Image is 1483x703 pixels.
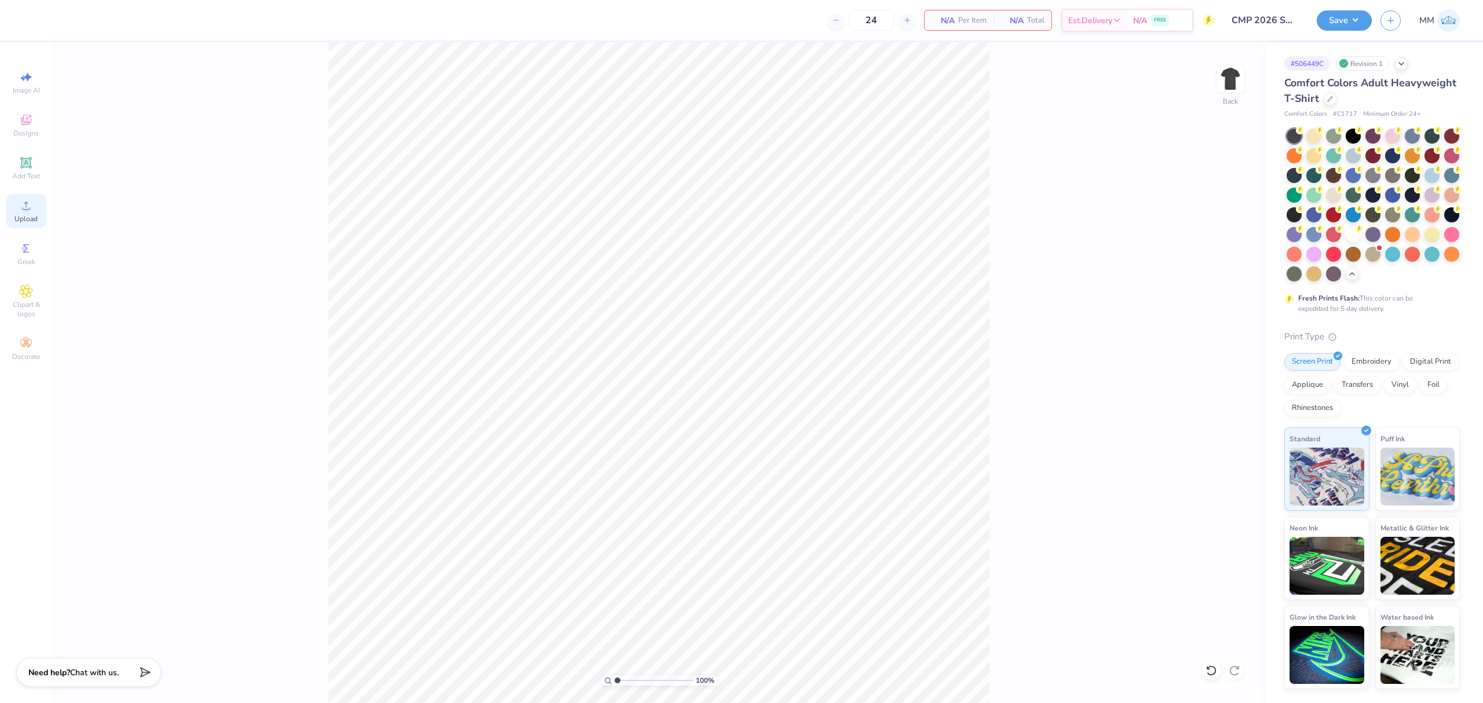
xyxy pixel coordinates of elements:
[1284,109,1327,119] span: Comfort Colors
[696,675,714,686] span: 100 %
[1284,330,1460,343] div: Print Type
[1219,67,1242,90] img: Back
[1298,293,1441,314] div: This color can be expedited for 5 day delivery.
[1317,10,1372,31] button: Save
[1284,56,1330,71] div: # 506449C
[28,667,70,678] strong: Need help?
[1437,9,1460,32] img: Mariah Myssa Salurio
[1380,448,1455,506] img: Puff Ink
[1290,522,1318,534] span: Neon Ink
[1402,353,1459,371] div: Digital Print
[1380,522,1449,534] span: Metallic & Glitter Ink
[1223,9,1308,32] input: Untitled Design
[6,300,46,318] span: Clipart & logos
[1344,353,1399,371] div: Embroidery
[1384,376,1416,394] div: Vinyl
[932,14,955,27] span: N/A
[1419,14,1434,27] span: MM
[1380,626,1455,684] img: Water based Ink
[14,214,38,224] span: Upload
[1284,400,1340,417] div: Rhinestones
[1284,353,1340,371] div: Screen Print
[1363,109,1421,119] span: Minimum Order: 24 +
[849,10,894,31] input: – –
[1290,537,1364,595] img: Neon Ink
[1334,376,1380,394] div: Transfers
[1284,376,1331,394] div: Applique
[1380,433,1405,445] span: Puff Ink
[70,667,119,678] span: Chat with us.
[1027,14,1044,27] span: Total
[1290,626,1364,684] img: Glow in the Dark Ink
[1290,433,1320,445] span: Standard
[17,257,35,266] span: Greek
[958,14,987,27] span: Per Item
[1284,76,1456,105] span: Comfort Colors Adult Heavyweight T-Shirt
[1290,611,1356,623] span: Glow in the Dark Ink
[1154,16,1166,24] span: FREE
[1223,96,1238,107] div: Back
[1420,376,1447,394] div: Foil
[1290,448,1364,506] img: Standard
[13,86,40,95] span: Image AI
[1380,537,1455,595] img: Metallic & Glitter Ink
[1419,9,1460,32] a: MM
[1133,14,1147,27] span: N/A
[1380,611,1434,623] span: Water based Ink
[1336,56,1389,71] div: Revision 1
[1298,294,1360,303] strong: Fresh Prints Flash:
[13,129,39,138] span: Designs
[12,352,40,361] span: Decorate
[1000,14,1024,27] span: N/A
[12,171,40,181] span: Add Text
[1068,14,1112,27] span: Est. Delivery
[1333,109,1357,119] span: # C1717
